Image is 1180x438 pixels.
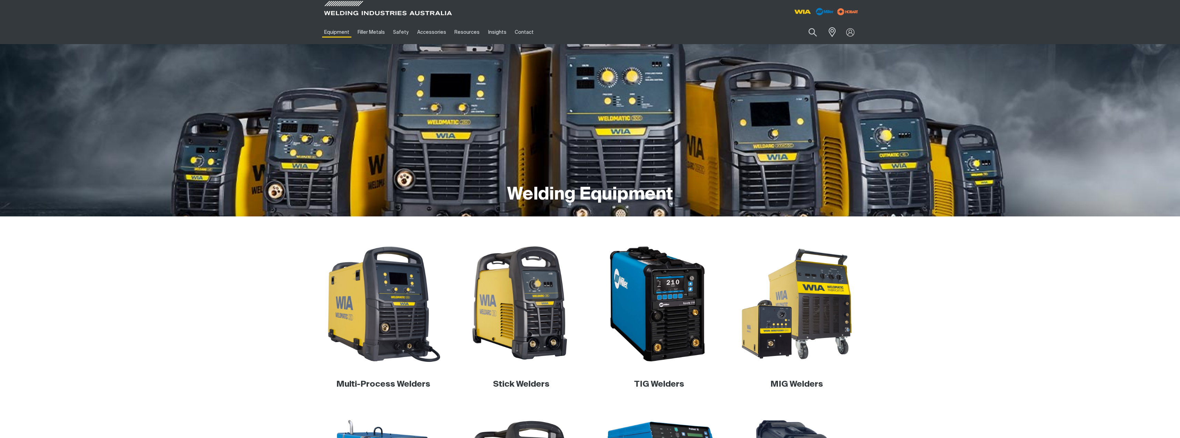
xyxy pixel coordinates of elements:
[835,7,860,17] img: miller
[801,24,824,40] button: Search products
[450,20,484,44] a: Resources
[484,20,510,44] a: Insights
[353,20,389,44] a: Filler Metals
[336,380,430,388] a: Multi-Process Welders
[493,380,550,388] a: Stick Welders
[320,20,725,44] nav: Main
[389,20,413,44] a: Safety
[324,244,443,364] img: Multi Process Welder
[737,244,857,364] img: MIG welding machine
[634,380,684,388] a: TIG Welders
[792,24,824,40] input: Product name or item number...
[599,244,719,364] img: TIG welding machine
[511,20,538,44] a: Contact
[770,380,823,388] a: MIG Welders
[461,244,581,364] img: Stick Welding Machine
[413,20,450,44] a: Accessories
[320,20,353,44] a: Equipment
[507,184,673,206] h1: Welding Equipment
